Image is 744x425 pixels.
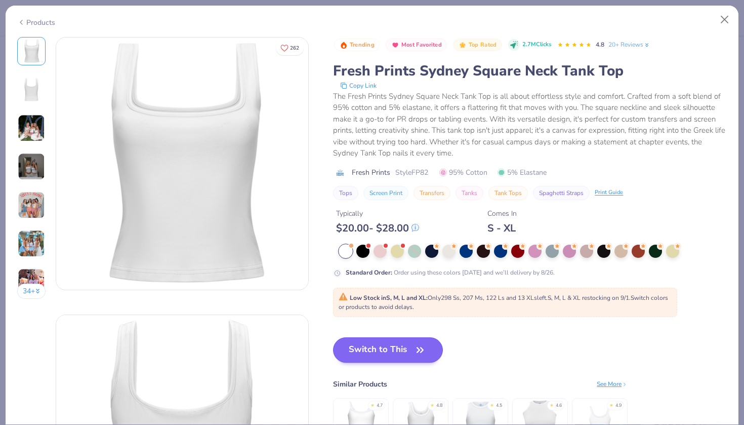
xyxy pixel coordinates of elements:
div: The Fresh Prints Sydney Square Neck Tank Top is all about effortless style and comfort. Crafted f... [333,91,727,159]
img: Top Rated sort [459,41,467,49]
span: 2.7M Clicks [522,41,551,49]
span: Style FP82 [395,167,428,178]
div: 4.8 [436,402,442,409]
img: Most Favorited sort [391,41,399,49]
div: ★ [490,402,494,406]
div: 4.7 [377,402,383,409]
img: User generated content [18,153,45,180]
img: User generated content [18,191,45,219]
button: Screen Print [363,186,408,200]
span: Most Favorited [401,42,442,48]
button: Badge Button [334,38,380,52]
img: brand logo [333,169,347,177]
div: 4.6 [556,402,562,409]
div: Products [17,17,55,28]
div: ★ [550,402,554,406]
img: Front [19,39,44,63]
div: Similar Products [333,379,387,390]
img: Trending sort [340,41,348,49]
div: 4.8 Stars [557,37,592,53]
div: ★ [370,402,375,406]
div: See More [597,379,628,389]
button: Switch to This [333,337,443,363]
img: User generated content [18,268,45,296]
button: 34+ [17,284,46,299]
button: Close [715,10,734,29]
div: S - XL [487,222,517,235]
span: Top Rated [469,42,497,48]
div: Fresh Prints Sydney Square Neck Tank Top [333,61,727,81]
a: 20+ Reviews [608,40,650,49]
button: Spaghetti Straps [533,186,590,200]
button: Tank Tops [488,186,528,200]
span: 5% Elastane [498,167,547,178]
span: 95% Cotton [439,167,487,178]
strong: Standard Order : [346,268,392,277]
img: Front [56,37,308,290]
button: Badge Button [453,38,502,52]
div: $ 20.00 - $ 28.00 [336,222,419,235]
div: ★ [430,402,434,406]
div: Comes In [487,208,517,219]
div: Typically [336,208,419,219]
div: 4.9 [615,402,622,409]
button: Tanks [456,186,483,200]
div: ★ [609,402,613,406]
button: Like [276,41,304,55]
button: Transfers [414,186,450,200]
button: copy to clipboard [337,81,380,91]
span: Fresh Prints [352,167,390,178]
button: Tops [333,186,358,200]
img: User generated content [18,114,45,142]
span: 4.8 [596,41,604,49]
span: Only 298 Ss, 207 Ms, 122 Ls and 13 XLs left. S, M, L & XL restocking on 9/1. Switch colors or pro... [339,294,668,311]
div: Print Guide [595,188,623,197]
div: 4.5 [496,402,502,409]
button: Badge Button [386,38,447,52]
span: Trending [350,42,375,48]
img: Back [19,78,44,102]
div: Order using these colors [DATE] and we’ll delivery by 8/26. [346,268,555,277]
span: 262 [290,46,299,51]
img: User generated content [18,230,45,257]
strong: Low Stock in S, M, L and XL : [350,294,428,302]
